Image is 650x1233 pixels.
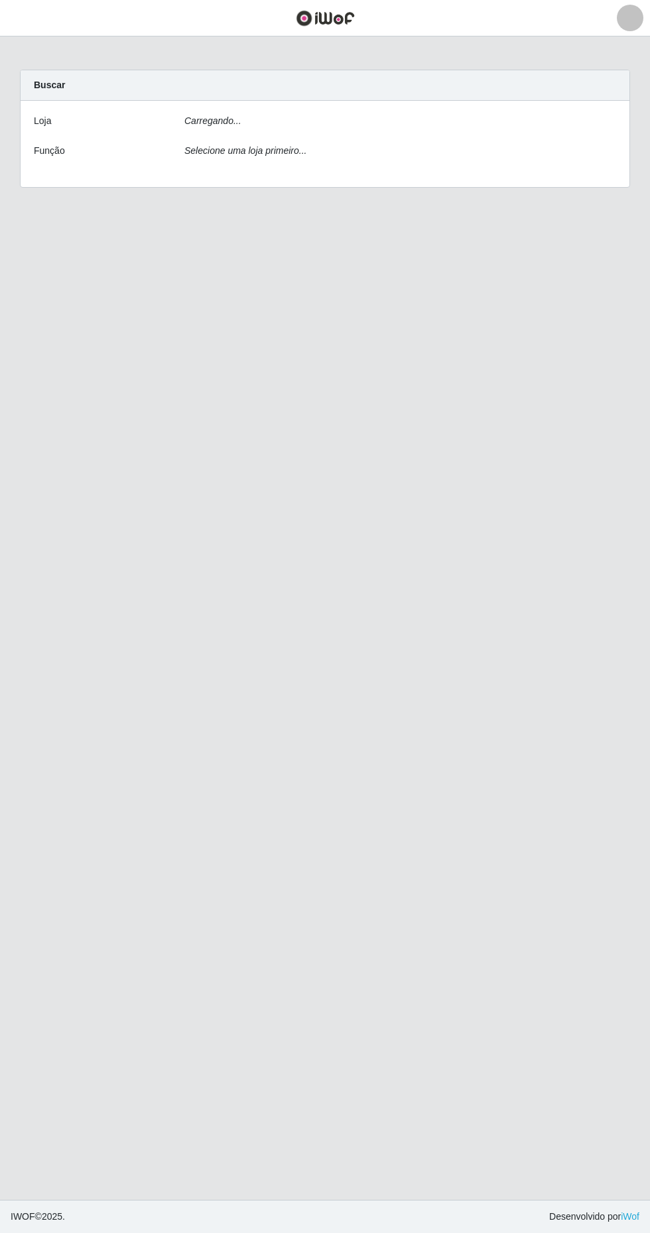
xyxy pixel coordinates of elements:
span: IWOF [11,1211,35,1222]
label: Função [34,144,65,158]
i: Carregando... [184,115,241,126]
img: CoreUI Logo [296,10,355,27]
span: Desenvolvido por [549,1210,639,1224]
a: iWof [621,1211,639,1222]
span: © 2025 . [11,1210,65,1224]
label: Loja [34,114,51,128]
i: Selecione uma loja primeiro... [184,145,306,156]
strong: Buscar [34,80,65,90]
